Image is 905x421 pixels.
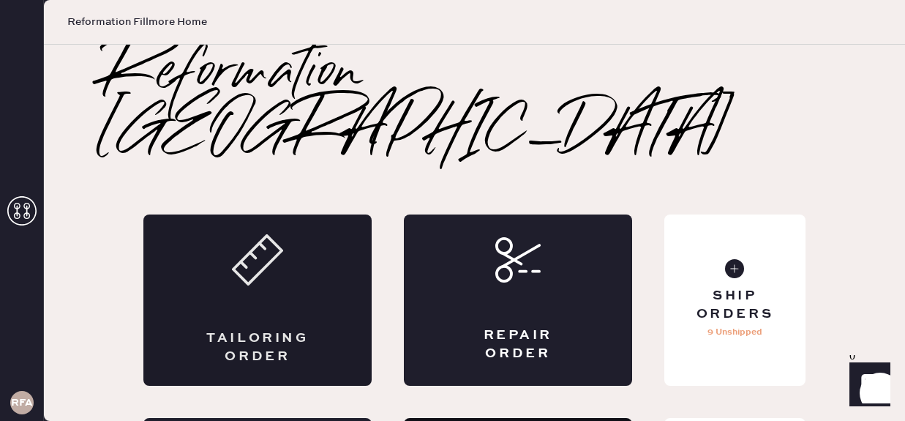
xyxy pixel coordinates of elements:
[676,287,794,324] div: Ship Orders
[462,327,574,363] div: Repair Order
[67,15,207,29] span: Reformation Fillmore Home
[102,45,846,162] h2: Reformation [GEOGRAPHIC_DATA]
[835,355,898,418] iframe: Front Chat
[202,329,313,366] div: Tailoring Order
[707,324,762,341] p: 9 Unshipped
[11,398,33,408] h3: RFA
